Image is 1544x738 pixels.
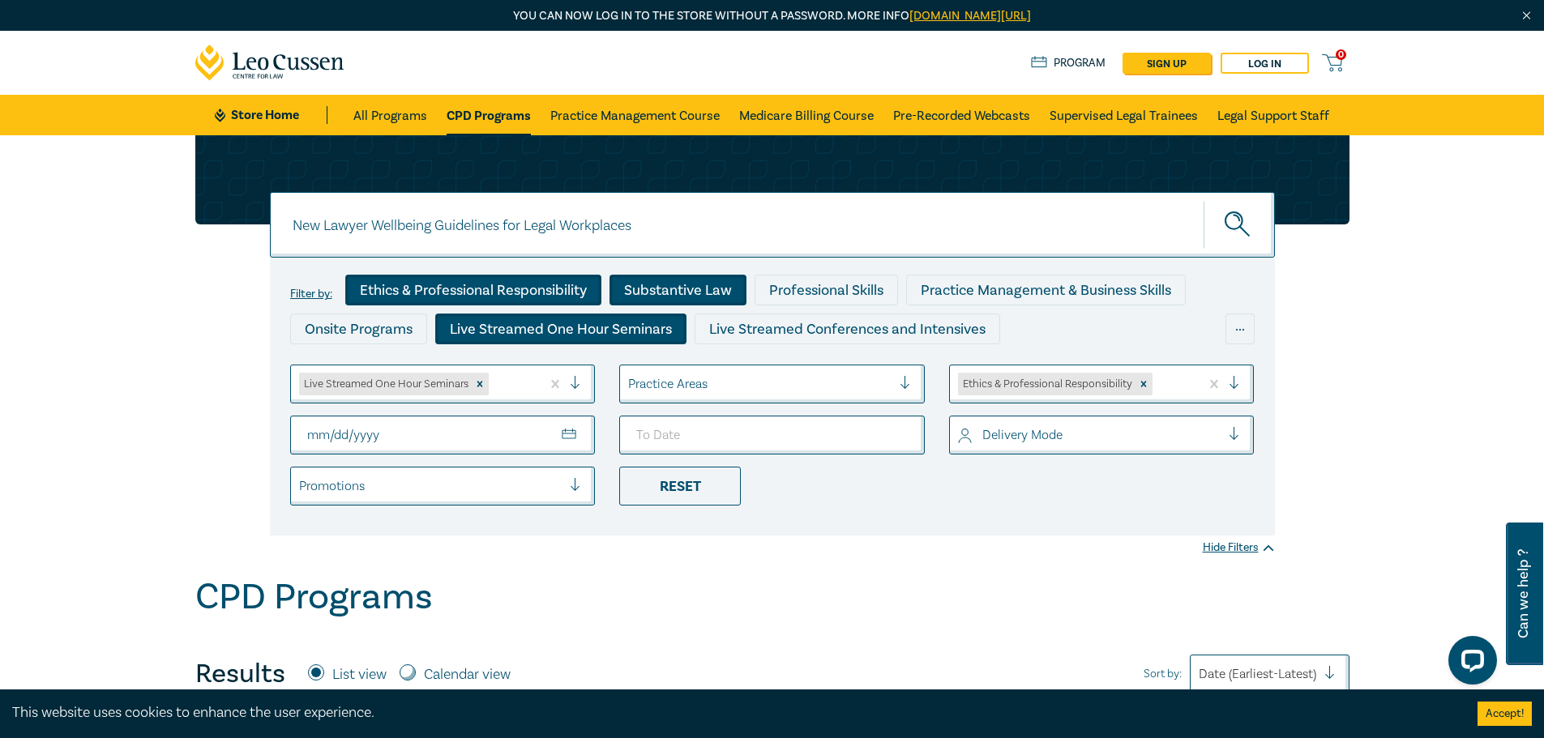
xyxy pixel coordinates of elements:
input: To Date [619,416,925,454]
a: Legal Support Staff [1217,95,1329,135]
a: Supervised Legal Trainees [1050,95,1198,135]
div: National Programs [935,352,1084,383]
div: Live Streamed Conferences and Intensives [695,314,1000,344]
a: Medicare Billing Course [739,95,874,135]
div: Live Streamed One Hour Seminars [435,314,686,344]
h4: Results [195,658,285,690]
a: Practice Management Course [550,95,720,135]
div: This website uses cookies to enhance the user experience. [12,702,1453,723]
button: Accept cookies [1478,702,1532,726]
input: From Date [290,416,596,454]
div: Hide Filters [1203,540,1275,556]
img: Close [1520,9,1533,23]
div: Live Streamed One Hour Seminars [299,373,471,395]
div: Live Streamed Practical Workshops [290,352,547,383]
div: ... [1225,314,1255,344]
input: select [1156,375,1159,393]
label: Calendar view [424,664,511,685]
span: Can we help ? [1516,532,1531,655]
div: Practice Management & Business Skills [906,275,1186,305]
a: sign up [1123,53,1211,74]
input: select [628,375,631,393]
div: Professional Skills [755,275,898,305]
input: select [492,375,495,393]
span: 0 [1336,49,1346,60]
div: Ethics & Professional Responsibility [958,373,1135,395]
input: Search for a program title, program description or presenter name [270,192,1275,258]
label: Filter by: [290,288,332,301]
h1: CPD Programs [195,576,433,618]
div: Remove Live Streamed One Hour Seminars [471,373,489,395]
div: 10 CPD Point Packages [750,352,927,383]
div: Substantive Law [609,275,746,305]
input: select [958,426,961,444]
div: Ethics & Professional Responsibility [345,275,601,305]
a: Program [1031,54,1106,72]
input: Sort by [1199,665,1202,683]
p: You can now log in to the store without a password. More info [195,7,1349,25]
div: Pre-Recorded Webcasts [555,352,742,383]
a: Pre-Recorded Webcasts [893,95,1030,135]
a: [DOMAIN_NAME][URL] [909,8,1031,23]
div: Onsite Programs [290,314,427,344]
label: List view [332,664,387,685]
div: Remove Ethics & Professional Responsibility [1135,373,1153,395]
input: select [299,477,302,495]
a: Store Home [215,106,327,124]
div: Reset [619,467,741,506]
a: Log in [1221,53,1309,74]
span: Sort by: [1144,665,1182,683]
a: CPD Programs [447,95,531,135]
iframe: LiveChat chat widget [1435,629,1503,697]
a: All Programs [353,95,427,135]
